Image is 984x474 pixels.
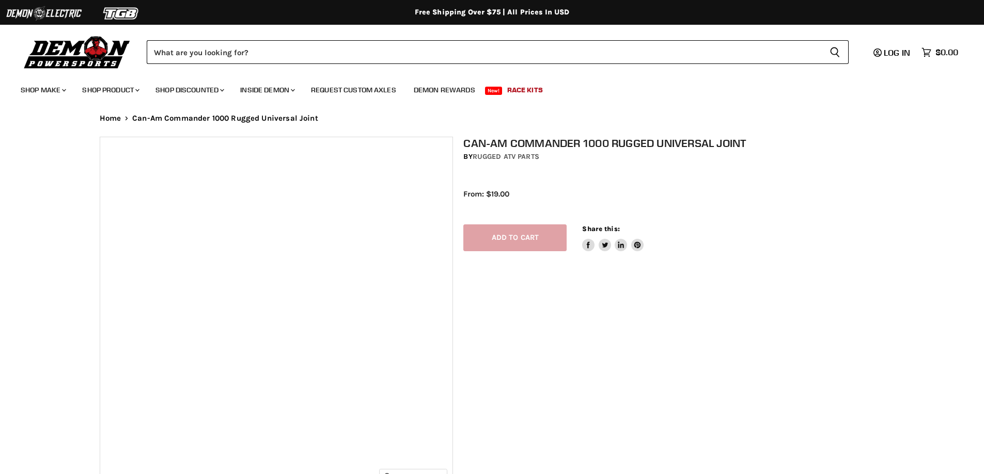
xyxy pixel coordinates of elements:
a: Home [100,114,121,123]
div: Free Shipping Over $75 | All Prices In USD [79,8,905,17]
input: Search [147,40,821,64]
a: Shop Make [13,79,72,101]
aside: Share this: [582,224,644,252]
span: Log in [884,47,910,58]
a: Request Custom Axles [303,79,404,101]
img: TGB Logo 2 [83,4,160,23]
a: Demon Rewards [406,79,483,101]
div: by [463,151,895,162]
span: Can-Am Commander 1000 Rugged Universal Joint [132,114,318,123]
nav: Breadcrumbs [79,114,905,123]
a: Inside Demon [232,79,301,101]
ul: Main menu [13,75,956,101]
span: From: $19.00 [463,189,509,199]
button: Search [821,40,849,64]
span: $0.00 [935,47,958,57]
span: New! [485,87,503,95]
img: Demon Powersports [21,34,134,70]
img: Demon Electric Logo 2 [5,4,83,23]
a: Shop Discounted [148,79,230,101]
a: Log in [869,48,916,57]
a: $0.00 [916,45,963,60]
a: Rugged ATV Parts [473,152,539,161]
a: Race Kits [499,79,551,101]
span: Share this: [582,225,619,233]
form: Product [147,40,849,64]
a: Shop Product [74,79,146,101]
h1: Can-Am Commander 1000 Rugged Universal Joint [463,137,895,150]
